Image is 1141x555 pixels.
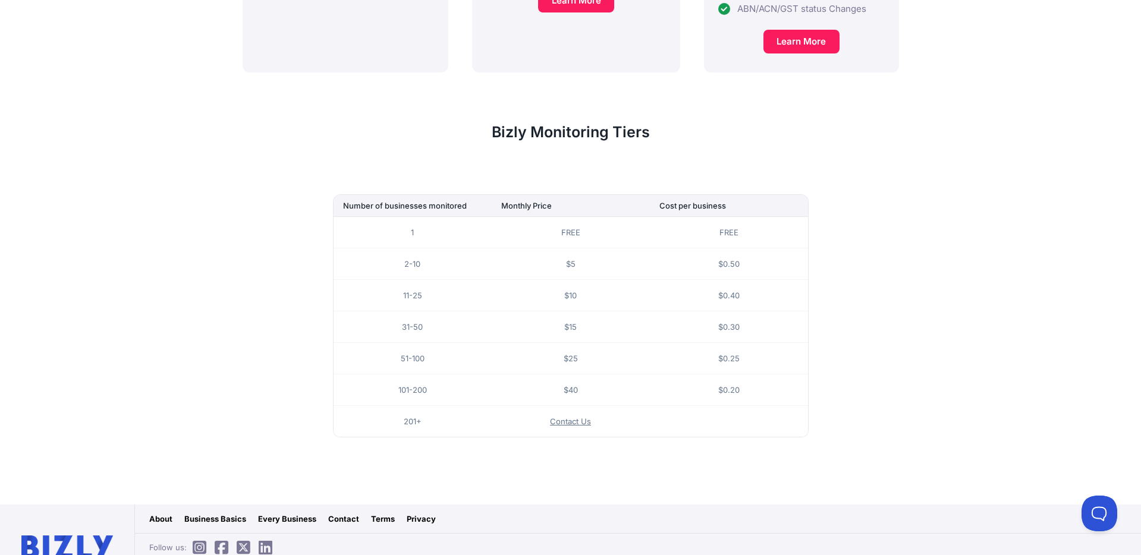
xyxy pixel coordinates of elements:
td: 101-200 [334,374,492,406]
td: 2-10 [334,248,492,280]
td: 1 [334,217,492,248]
td: $0.20 [650,374,808,406]
th: Cost per business [650,195,808,217]
td: $5 [492,248,650,280]
iframe: Toggle Customer Support [1082,496,1117,531]
a: Contact [328,513,359,525]
a: Contact Us [550,417,591,426]
a: Business Basics [184,513,246,525]
th: Monthly Price [492,195,650,217]
a: Privacy [407,513,436,525]
th: Number of businesses monitored [334,195,492,217]
td: FREE [492,217,650,248]
td: 31-50 [334,311,492,343]
td: $10 [492,280,650,311]
td: $0.40 [650,280,808,311]
td: 201+ [334,406,492,437]
td: $0.50 [650,248,808,280]
td: $40 [492,374,650,406]
td: $0.30 [650,311,808,343]
td: $25 [492,343,650,374]
td: 11-25 [334,280,492,311]
td: 51-100 [334,343,492,374]
td: $15 [492,311,650,343]
td: FREE [650,217,808,248]
a: About [149,513,172,525]
li: ABN/ACN/GST status Changes [718,2,884,16]
a: Every Business [258,513,316,525]
td: $0.25 [650,343,808,374]
a: Learn More [763,30,840,53]
a: Terms [371,513,395,525]
span: Follow us: [149,541,278,553]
